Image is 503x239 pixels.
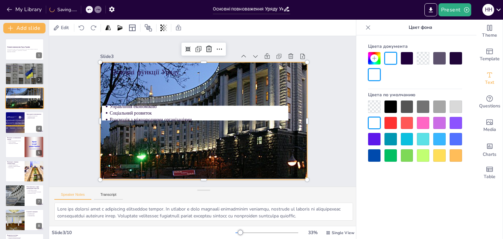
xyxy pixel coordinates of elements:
div: 7 [36,199,42,205]
p: Контроль за виконанням законів [7,137,23,140]
div: 6 [5,160,44,182]
div: 3 [36,101,42,107]
p: Вступ до повноважень Уряду [6,64,40,66]
textarea: Lore ips dolorsi amet c adipiscing elitseddoe tempor. In utlabor e dolo magnaali enimadminim veni... [54,203,353,221]
span: Template [480,55,500,63]
p: Взаємодія з міжнародними організаціями [109,97,286,140]
button: Add slide [3,23,46,33]
p: Моніторинг дотримання законів [9,140,23,141]
p: Презентація розглядає основні повноваження та акти Уряду України, їх вплив на суспільство та важл... [7,49,42,51]
div: 4 [36,126,42,132]
p: Представлення України [28,190,42,192]
button: H H [482,3,494,16]
div: Get real-time input from your audience [476,90,503,114]
span: Text [485,79,494,86]
p: Законодавчі повноваження [27,113,42,115]
div: Saving...... [49,7,77,13]
p: Баланс влади [9,167,23,168]
div: 4 [5,112,44,133]
div: 8 [36,223,42,229]
div: 7 [5,185,44,206]
p: Вплив на політику [28,118,42,119]
div: Layout [127,23,138,33]
span: Questions [479,102,500,110]
div: 33 % [305,230,321,236]
div: 2 [36,77,42,83]
p: Повноваження у сфері міжнародних відносин [27,186,42,190]
div: Add a table [476,161,503,185]
div: Slide 3 [113,33,248,67]
p: Участь у міжнародних організаціях [28,192,42,193]
div: H H [482,4,494,16]
p: Охорона здоров'я [28,214,42,215]
p: Соціальний розвиток [7,96,40,98]
div: 5 [5,136,44,158]
font: Цвет фона [409,24,432,30]
p: Аудит та перевірки [9,141,23,143]
p: Generated with [URL] [7,51,42,52]
p: Соціальні програми [27,211,42,212]
p: Співпраця з парламентом [9,165,23,166]
button: My Library [5,4,45,15]
span: Edit [60,25,70,31]
font: Цвета по умолчанию [368,92,415,98]
span: Charts [483,151,496,158]
div: 1 [36,52,42,58]
p: Заходи щодо порушників [9,143,23,144]
span: Table [484,173,495,180]
strong: Основні повноваження Уряду України [7,46,30,48]
p: Уряд виконує виконавчу владу [7,67,40,69]
p: Ініціатива законопроектів [28,116,42,117]
div: 1 [5,39,44,60]
button: Transcript [94,193,123,200]
div: Change the overall theme [476,20,503,43]
font: Цвета документа [368,43,408,49]
p: Управління економікою [112,84,288,127]
p: Взаємодія з судовою системою [9,166,23,167]
div: 6 [36,174,42,180]
p: Прозорість використання коштів [9,237,42,238]
p: Основні функції Уряду [120,49,304,97]
p: Переговори та угоди [28,193,42,194]
span: Theme [482,32,497,39]
button: Speaker Notes [54,193,91,200]
div: 5 [36,150,42,156]
span: Media [483,126,496,133]
span: Position [144,24,152,32]
div: Add text boxes [476,67,503,90]
span: Single View [332,230,354,235]
p: Підтримка освіти [28,213,42,214]
p: Основні функції Уряду [7,88,42,90]
div: 2 [5,63,44,84]
div: Add ready made slides [476,43,503,67]
div: Add charts and graphs [476,138,503,161]
p: Бюджетна політика [7,234,42,236]
input: Insert title [213,4,283,14]
div: Slide 3 / 10 [52,230,235,236]
p: Соціальний захист [28,215,42,216]
p: Виконання законів [28,117,42,118]
p: Взаємодія з іншими гілками влади [7,161,23,165]
p: Соціальний розвиток [111,90,287,134]
div: Add images, graphics, shapes or video [476,114,503,138]
button: Present [438,3,471,16]
p: Формування бюджету [9,236,42,237]
p: Уряд забезпечує стабільність [7,69,40,70]
p: Взаємодія з міжнародними організаціями [7,98,40,99]
button: Export to PowerPoint [424,3,437,16]
p: Управління економікою [7,95,40,96]
p: Вплив на повсякденне життя [7,70,40,71]
div: 8 [5,209,44,231]
div: 3 [5,87,44,109]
